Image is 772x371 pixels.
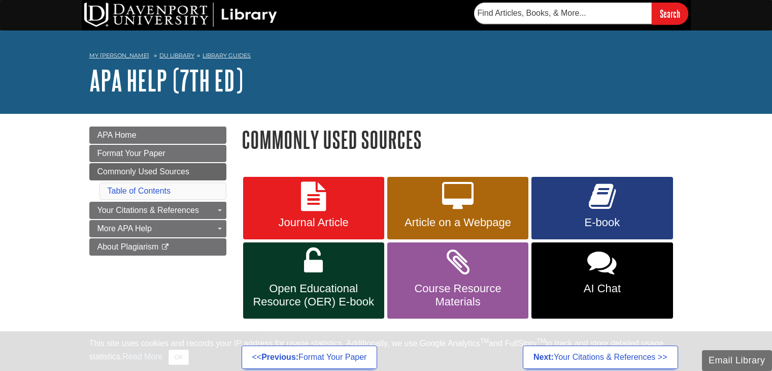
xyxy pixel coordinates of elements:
a: Journal Article [243,177,384,240]
input: Search [652,3,688,24]
a: Read More [122,352,162,361]
a: Course Resource Materials [387,242,528,319]
a: Next:Your Citations & References >> [523,346,678,369]
h1: Commonly Used Sources [242,127,683,152]
a: E-book [531,177,673,240]
span: More APA Help [97,224,152,233]
a: My [PERSON_NAME] [89,51,149,60]
a: AI Chat [531,242,673,319]
form: Searches DU Library's articles, books, and more [474,3,688,24]
a: <<Previous:Format Your Paper [242,346,378,369]
span: About Plagiarism [97,242,159,251]
a: More APA Help [89,220,226,237]
span: Your Citations & References [97,206,199,214]
a: Format Your Paper [89,145,226,162]
strong: Previous: [261,353,298,361]
nav: breadcrumb [89,49,683,65]
span: Journal Article [251,216,377,229]
i: This link opens in a new window [161,244,170,251]
a: Table of Contents [108,187,171,195]
a: DU Library [159,52,194,59]
button: Close [169,350,188,365]
a: Commonly Used Sources [89,163,226,180]
div: Guide Page Menu [89,127,226,256]
span: E-book [539,216,665,229]
div: This site uses cookies and records your IP address for usage statistics. Additionally, we use Goo... [89,337,683,365]
span: Article on a Webpage [395,216,521,229]
span: Format Your Paper [97,149,165,158]
button: Email Library [702,350,772,371]
strong: Next: [533,353,554,361]
a: Your Citations & References [89,202,226,219]
span: AI Chat [539,282,665,295]
a: APA Home [89,127,226,144]
span: APA Home [97,131,137,139]
a: APA Help (7th Ed) [89,65,243,96]
span: Course Resource Materials [395,282,521,308]
img: DU Library [84,3,277,27]
input: Find Articles, Books, & More... [474,3,652,24]
a: Article on a Webpage [387,177,528,240]
a: About Plagiarism [89,238,226,256]
span: Open Educational Resource (OER) E-book [251,282,377,308]
a: Open Educational Resource (OER) E-book [243,242,384,319]
span: Commonly Used Sources [97,167,189,176]
a: Library Guides [203,52,251,59]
